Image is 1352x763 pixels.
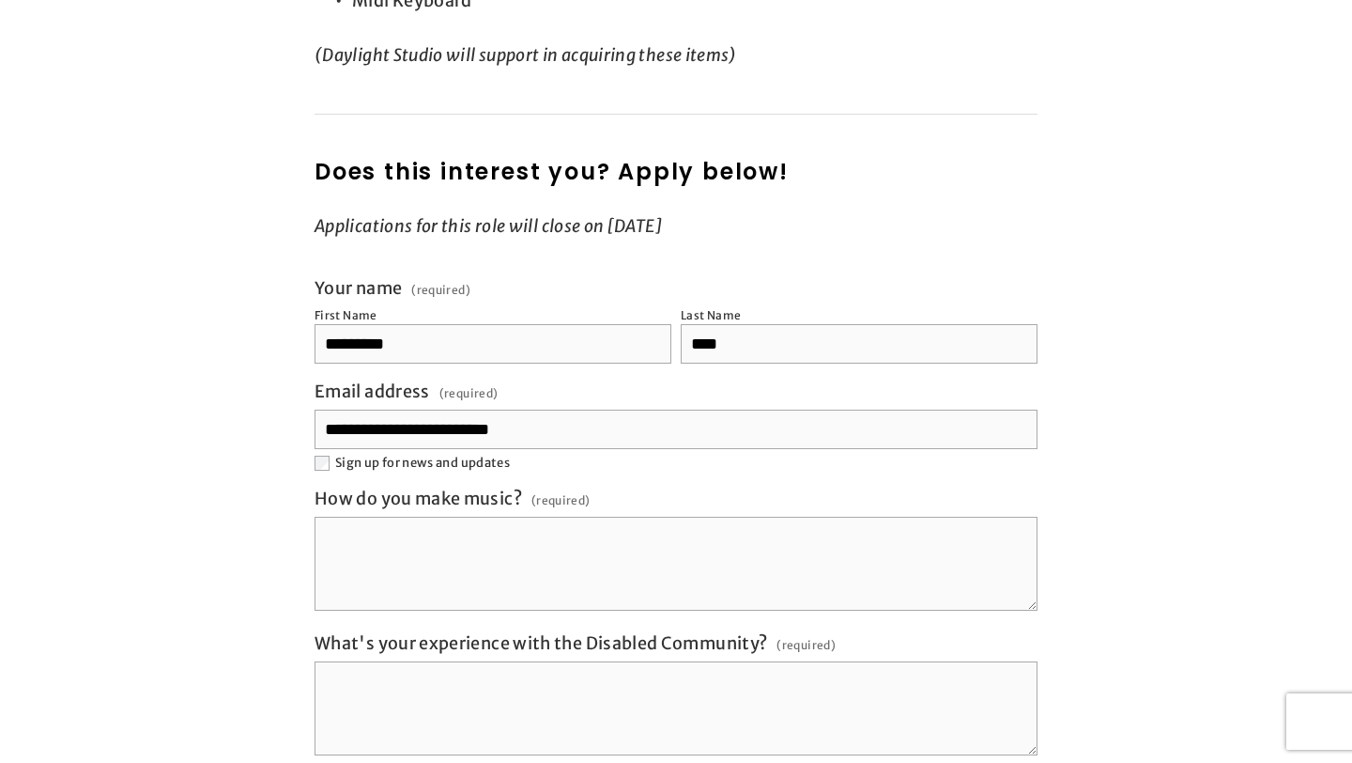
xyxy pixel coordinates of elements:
[315,44,737,66] em: (Daylight Studio will support in acquiring these items)
[681,308,741,322] div: Last Name
[315,155,1037,189] h2: Does this interest you? Apply below!
[315,215,662,237] em: Applications for this role will close on [DATE]
[315,456,330,471] input: Sign up for news and updates
[335,455,510,471] span: Sign up for news and updates
[315,277,402,299] span: Your name
[315,488,522,509] span: How do you make music?
[315,632,767,654] span: What's your experience with the Disabled Community?
[315,308,377,322] div: First Name
[411,285,470,296] span: (required)
[776,632,836,658] span: (required)
[531,488,591,513] span: (required)
[315,381,430,402] span: Email address
[439,381,499,406] span: (required)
